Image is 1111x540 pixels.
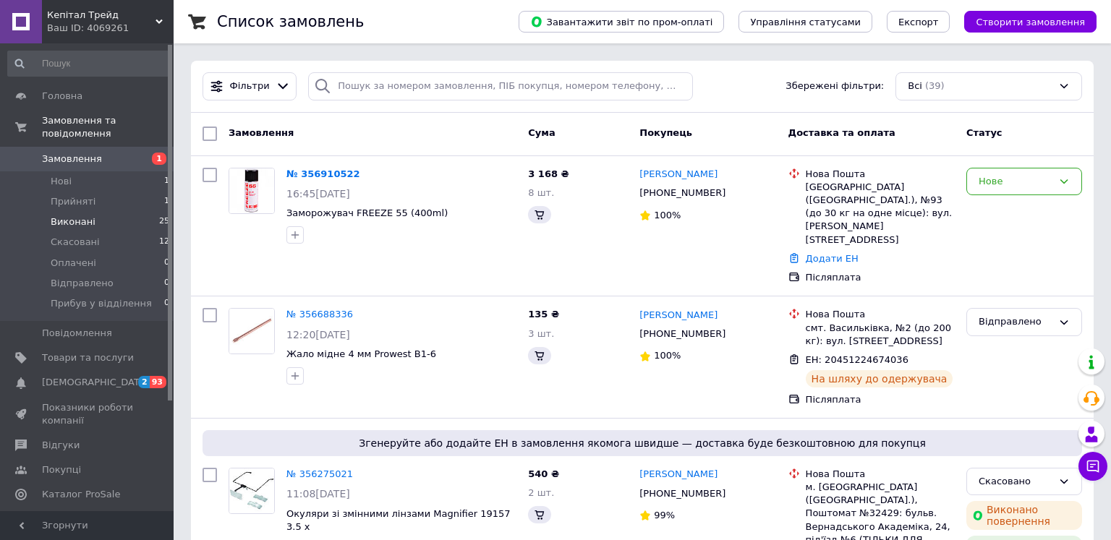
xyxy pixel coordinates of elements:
[42,401,134,427] span: Показники роботи компанії
[7,51,171,77] input: Пошук
[528,487,554,498] span: 2 шт.
[639,468,718,481] a: [PERSON_NAME]
[230,80,270,93] span: Фільтри
[138,376,150,388] span: 2
[806,253,859,264] a: Додати ЕН
[159,236,169,249] span: 12
[654,350,681,361] span: 100%
[286,309,353,320] a: № 356688336
[150,376,166,388] span: 93
[806,168,955,181] div: Нова Пошта
[51,277,114,290] span: Відправлено
[654,210,681,220] span: 100%
[47,9,156,22] span: Кепітал Трейд
[979,474,1052,489] div: Скасовано
[528,309,559,320] span: 135 ₴
[286,488,350,500] span: 11:08[DATE]
[806,181,955,247] div: [GEOGRAPHIC_DATA] ([GEOGRAPHIC_DATA].), №93 (до 30 кг на одне місце): вул. [PERSON_NAME][STREET_A...
[637,325,728,343] div: [PHONE_NUMBER]
[887,11,950,33] button: Експорт
[788,127,895,138] span: Доставка та оплата
[286,468,353,479] a: № 356275021
[286,207,448,218] a: Заморожувач FREEZE 55 (400ml)
[229,168,275,214] a: Фото товару
[42,90,82,103] span: Головна
[528,328,554,339] span: 3 шт.
[976,17,1085,27] span: Створити замовлення
[229,127,294,138] span: Замовлення
[806,468,955,481] div: Нова Пошта
[979,174,1052,189] div: Нове
[164,297,169,310] span: 0
[51,297,152,310] span: Прибув у відділення
[286,348,436,359] a: Жало мідне 4 мм Prowest B1-6
[208,436,1076,450] span: Згенеруйте або додайте ЕН в замовлення якомога швидше — доставка буде безкоштовною для покупця
[639,168,718,181] a: [PERSON_NAME]
[637,484,728,503] div: [PHONE_NUMBER]
[308,72,693,100] input: Пошук за номером замовлення, ПІБ покупця, номером телефону, Email, номером накладної
[217,13,364,30] h1: Список замовлень
[950,16,1097,27] a: Створити замовлення
[1078,452,1107,481] button: Чат з покупцем
[42,153,102,166] span: Замовлення
[966,127,1003,138] span: Статус
[750,17,861,27] span: Управління статусами
[806,354,908,365] span: ЕН: 20451224674036
[42,488,120,501] span: Каталог ProSale
[51,175,72,188] span: Нові
[229,468,274,513] img: Фото товару
[528,187,554,198] span: 8 шт.
[164,175,169,188] span: 1
[229,308,275,354] a: Фото товару
[786,80,884,93] span: Збережені фільтри:
[164,257,169,270] span: 0
[286,168,360,179] a: № 356910522
[898,17,939,27] span: Експорт
[528,127,555,138] span: Cума
[639,309,718,322] a: [PERSON_NAME]
[806,370,953,387] div: На шляху до одержувача
[637,184,728,202] div: [PHONE_NUMBER]
[286,188,350,200] span: 16:45[DATE]
[964,11,1097,33] button: Створити замовлення
[806,271,955,284] div: Післяплата
[51,257,96,270] span: Оплачені
[806,322,955,348] div: смт. Васильківка, №2 (до 200 кг): вул. [STREET_ADDRESS]
[979,314,1052,330] div: Відправлено
[159,215,169,228] span: 25
[639,127,692,138] span: Покупець
[229,168,274,213] img: Фото товару
[42,439,80,452] span: Відгуки
[47,22,174,35] div: Ваш ID: 4069261
[519,11,724,33] button: Завантажити звіт по пром-оплаті
[738,11,872,33] button: Управління статусами
[51,215,95,228] span: Виконані
[654,510,675,520] span: 99%
[51,195,95,208] span: Прийняті
[966,501,1082,530] div: Виконано повернення
[42,114,174,140] span: Замовлення та повідомлення
[152,153,166,165] span: 1
[528,468,559,479] span: 540 ₴
[286,329,350,340] span: 12:20[DATE]
[42,463,81,476] span: Покупці
[229,468,275,514] a: Фото товару
[42,327,112,340] span: Повідомлення
[51,236,100,249] span: Скасовані
[925,80,945,91] span: (39)
[806,308,955,321] div: Нова Пошта
[908,80,922,93] span: Всі
[42,376,149,389] span: [DEMOGRAPHIC_DATA]
[806,393,955,406] div: Післяплата
[286,508,511,533] a: Окуляри зі змінними лінзами Magnifier 19157 3.5 x
[530,15,712,28] span: Завантажити звіт по пром-оплаті
[528,168,569,179] span: 3 168 ₴
[229,309,274,353] img: Фото товару
[42,351,134,364] span: Товари та послуги
[164,277,169,290] span: 0
[164,195,169,208] span: 1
